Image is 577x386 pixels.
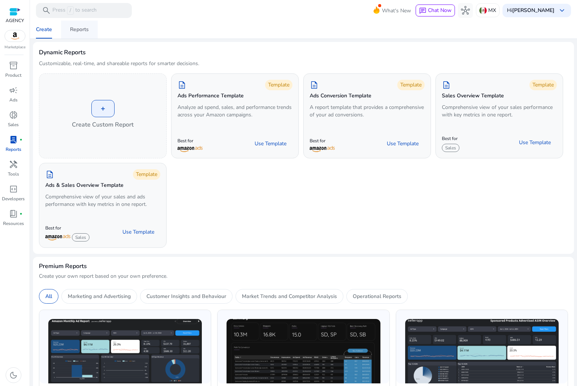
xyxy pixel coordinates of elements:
[442,136,461,142] p: Best for
[442,104,557,119] p: Comprehensive view of your sales performance with key metrics in one report.
[310,138,335,144] p: Best for
[387,140,419,148] span: Use Template
[397,80,425,90] div: Template
[442,93,504,99] h5: Sales Overview Template
[381,138,425,150] button: Use Template
[461,6,470,15] span: hub
[72,120,134,129] h4: Create Custom Report
[122,228,154,236] span: Use Template
[513,137,557,149] button: Use Template
[9,209,18,218] span: book_4
[9,160,18,169] span: handyman
[70,27,89,32] div: Reports
[19,212,22,215] span: fiber_manual_record
[512,7,555,14] b: [PERSON_NAME]
[6,17,24,24] p: AGENCY
[9,371,18,380] span: dark_mode
[382,4,411,17] span: What's New
[265,80,292,90] div: Template
[177,80,186,89] span: description
[6,146,21,153] p: Reports
[255,140,286,148] span: Use Template
[45,193,160,208] p: Comprehensive view of your sales and ads performance with key metrics in one report.
[9,135,18,144] span: lab_profile
[9,97,18,103] p: Ads
[242,292,337,300] p: Market Trends and Competitor Analysis
[9,86,18,95] span: campaign
[67,6,74,15] span: /
[558,6,567,15] span: keyboard_arrow_down
[5,30,25,42] img: amazon.svg
[9,110,18,119] span: donut_small
[45,292,52,300] p: All
[416,4,455,16] button: chatChat Now
[519,139,551,146] span: Use Template
[507,8,555,13] p: Hi
[4,45,25,50] p: Marketplace
[249,138,292,150] button: Use Template
[419,7,426,15] span: chat
[458,3,473,18] button: hub
[442,80,451,89] span: description
[45,182,124,189] h5: Ads & Sales Overview Template
[52,6,97,15] p: Press to search
[39,263,87,270] h4: Premium Reports
[5,72,21,79] p: Product
[19,138,22,141] span: fiber_manual_record
[72,233,89,241] span: Sales
[177,93,244,99] h5: Ads Performance Template
[39,48,86,57] h3: Dynamic Reports
[36,27,52,32] div: Create
[8,171,19,177] p: Tools
[177,138,203,144] p: Best for
[8,121,19,128] p: Sales
[310,104,425,119] p: A report template that provides a comprehensive of your ad conversions.
[479,7,487,14] img: mx.svg
[39,273,568,280] p: Create your own report based on your own preference.
[529,80,557,90] div: Template
[2,195,25,202] p: Developers
[42,6,51,15] span: search
[45,225,91,231] p: Best for
[9,61,18,70] span: inventory_2
[310,80,319,89] span: description
[45,170,54,179] span: description
[9,185,18,194] span: code_blocks
[116,226,160,238] button: Use Template
[91,100,115,117] div: +
[442,144,459,152] span: Sales
[488,4,496,17] p: MX
[68,292,131,300] p: Marketing and Advertising
[39,60,199,67] p: Customizable, real-time, and shareable reports for smarter decisions.
[428,7,452,14] span: Chat Now
[146,292,226,300] p: Customer Insights and Behaviour
[133,169,160,180] div: Template
[3,220,24,227] p: Resources
[310,93,371,99] h5: Ads Conversion Template
[177,104,292,119] p: Analyze ad spend, sales, and performance trends across your Amazon campaigns.
[353,292,401,300] p: Operational Reports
